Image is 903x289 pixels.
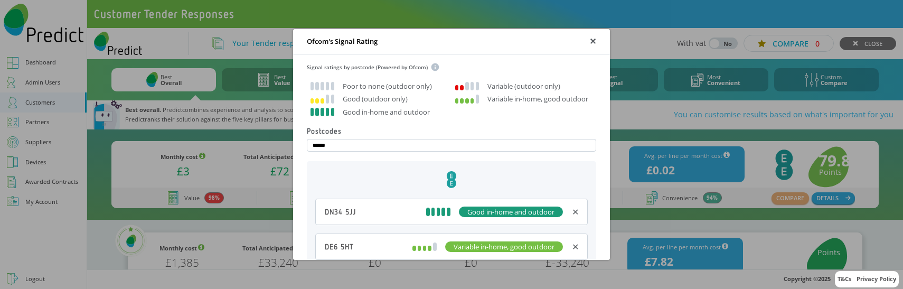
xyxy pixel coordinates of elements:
[589,36,596,47] div: ✕
[307,36,378,46] div: Ofcom's Signal Rating
[572,241,579,253] div: ✕
[325,208,356,216] div: DN34 5JJ
[311,82,448,90] div: Poor to none (outdoor only)
[431,63,439,71] img: Information
[857,275,896,283] a: Privacy Policy
[307,63,596,71] div: Signal ratings by postcode (Powered by Ofcom)
[838,275,851,283] a: T&Cs
[311,95,448,103] div: Good (outdoor only)
[572,207,579,218] div: ✕
[325,243,354,251] div: DE6 5HT
[445,241,563,252] div: Variable in-home, good outdoor
[455,82,593,90] div: Variable (outdoor only)
[311,108,448,116] div: Good in-home and outdoor
[307,127,596,135] div: Postcodes
[459,207,563,217] div: Good in-home and outdoor
[455,95,593,103] div: Variable in-home, good outdoor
